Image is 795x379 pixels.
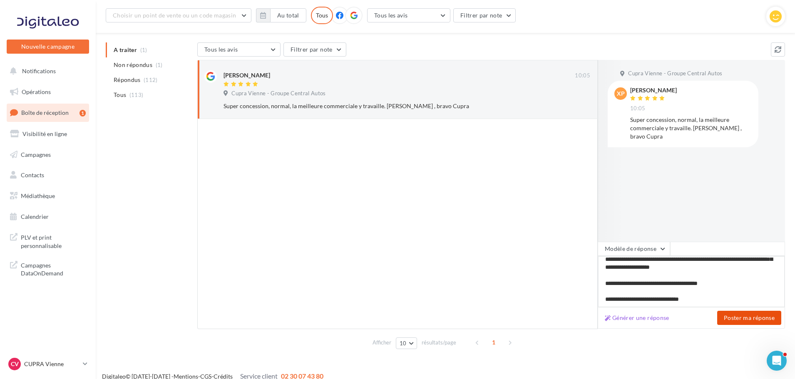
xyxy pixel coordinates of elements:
a: Contacts [5,166,91,184]
button: Tous les avis [367,8,450,22]
a: Campagnes DataOnDemand [5,256,91,281]
button: Au total [256,8,306,22]
span: Campagnes DataOnDemand [21,260,86,277]
button: Notifications [5,62,87,80]
button: Générer une réponse [601,313,673,323]
span: 10:05 [575,72,590,79]
button: Filtrer par note [453,8,516,22]
div: 1 [79,110,86,116]
a: Calendrier [5,208,91,225]
span: (1) [156,62,163,68]
a: PLV et print personnalisable [5,228,91,253]
div: [PERSON_NAME] [630,87,677,93]
span: Cupra Vienne - Groupe Central Autos [231,90,325,97]
div: Super concession, normal, la meilleure commerciale y travaille. [PERSON_NAME] , bravo Cupra [224,102,536,110]
a: Médiathèque [5,187,91,205]
button: Tous les avis [197,42,281,57]
span: Choisir un point de vente ou un code magasin [113,12,236,19]
button: Nouvelle campagne [7,40,89,54]
span: Visibilité en ligne [22,130,67,137]
span: Tous [114,91,126,99]
span: CV [11,360,19,368]
span: Cupra Vienne - Groupe Central Autos [628,70,722,77]
span: Opérations [22,88,51,95]
button: Au total [270,8,306,22]
span: résultats/page [422,339,456,347]
span: Boîte de réception [21,109,69,116]
span: Médiathèque [21,192,55,199]
div: Tous [311,7,333,24]
span: Tous les avis [374,12,408,19]
span: PLV et print personnalisable [21,232,86,250]
span: (113) [129,92,144,98]
a: CV CUPRA Vienne [7,356,89,372]
span: 10 [400,340,407,347]
button: Filtrer par note [283,42,346,57]
a: Campagnes [5,146,91,163]
span: XP [617,89,625,98]
button: Modèle de réponse [598,242,670,256]
span: Notifications [22,67,56,74]
span: Campagnes [21,151,51,158]
span: 1 [487,336,500,349]
button: 10 [396,337,417,349]
a: Boîte de réception1 [5,104,91,121]
span: Afficher [373,339,391,347]
a: Visibilité en ligne [5,125,91,143]
span: (112) [144,77,158,83]
span: Répondus [114,76,141,84]
a: Opérations [5,83,91,101]
div: [PERSON_NAME] [224,71,270,79]
span: Contacts [21,171,44,178]
span: Non répondus [114,61,152,69]
button: Poster ma réponse [717,311,781,325]
iframe: Intercom live chat [767,351,787,371]
span: Calendrier [21,213,49,220]
p: CUPRA Vienne [24,360,79,368]
button: Choisir un point de vente ou un code magasin [106,8,251,22]
span: 10:05 [630,105,646,112]
div: Super concession, normal, la meilleure commerciale y travaille. [PERSON_NAME] , bravo Cupra [630,116,752,141]
span: Tous les avis [204,46,238,53]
